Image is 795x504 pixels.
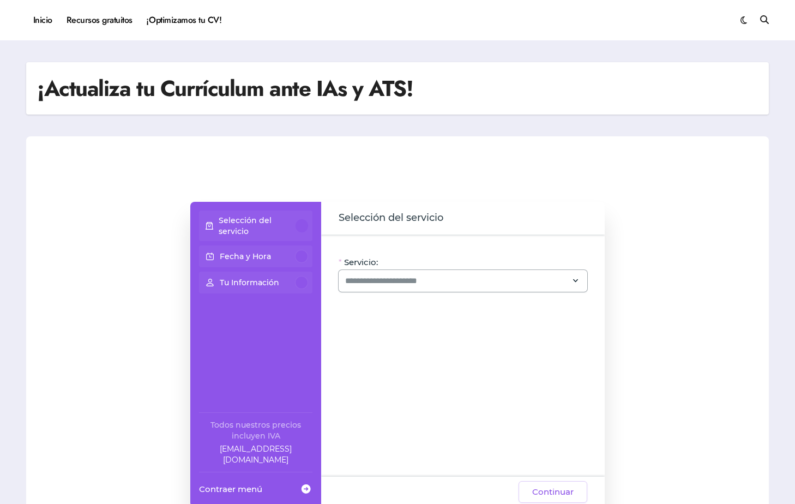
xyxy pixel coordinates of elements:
[519,481,587,503] button: Continuar
[26,5,59,35] a: Inicio
[339,211,443,226] span: Selección del servicio
[37,73,413,104] h1: ¡Actualiza tu Currículum ante IAs y ATS!
[220,251,271,262] p: Fecha y Hora
[59,5,140,35] a: Recursos gratuitos
[219,215,296,237] p: Selección del servicio
[344,257,378,268] span: Servicio:
[199,419,312,441] div: Todos nuestros precios incluyen IVA
[199,443,312,465] a: Company email: ayuda@elhadadelasvacantes.com
[220,277,279,288] p: Tu Información
[199,483,262,495] span: Contraer menú
[532,485,574,499] span: Continuar
[140,5,228,35] a: ¡Optimizamos tu CV!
